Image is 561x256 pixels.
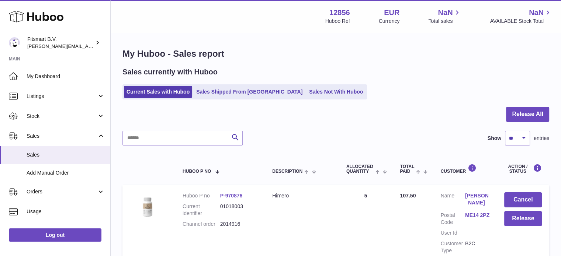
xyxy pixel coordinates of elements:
span: Total sales [428,18,461,25]
a: Sales Shipped From [GEOGRAPHIC_DATA] [194,86,305,98]
button: Release [504,211,542,226]
span: Orders [27,188,97,195]
a: NaN AVAILABLE Stock Total [490,8,552,25]
button: Release All [506,107,549,122]
div: Himero [272,192,332,199]
span: Usage [27,208,105,215]
a: [PERSON_NAME] [465,192,489,206]
span: Add Manual Order [27,169,105,176]
div: Customer [440,164,489,174]
button: Cancel [504,192,542,207]
div: Currency [379,18,400,25]
strong: EUR [384,8,399,18]
span: entries [534,135,549,142]
a: Sales Not With Huboo [307,86,366,98]
span: My Dashboard [27,73,105,80]
h2: Sales currently with Huboo [122,67,218,77]
dd: 2014916 [220,221,258,228]
a: P-970876 [220,193,243,199]
span: Huboo P no [183,169,211,174]
span: Sales [27,133,97,140]
span: Listings [27,93,97,100]
img: jonathan@leaderoo.com [9,37,20,48]
div: Action / Status [504,164,542,174]
span: 107.50 [400,193,416,199]
strong: 12856 [329,8,350,18]
dt: Customer Type [440,240,465,254]
dt: User Id [440,229,465,236]
dt: Channel order [183,221,220,228]
span: Description [272,169,302,174]
span: Total paid [400,164,414,174]
dt: Name [440,192,465,208]
dt: Huboo P no [183,192,220,199]
dd: B2C [465,240,489,254]
dd: 01018003 [220,203,258,217]
a: Log out [9,228,101,242]
span: NaN [529,8,544,18]
span: NaN [438,8,453,18]
span: Stock [27,113,97,120]
dt: Postal Code [440,212,465,226]
a: ME14 2PZ [465,212,489,219]
a: Current Sales with Huboo [124,86,192,98]
span: ALLOCATED Quantity [346,164,374,174]
a: NaN Total sales [428,8,461,25]
span: [PERSON_NAME][EMAIL_ADDRESS][DOMAIN_NAME] [27,43,148,49]
span: AVAILABLE Stock Total [490,18,552,25]
h1: My Huboo - Sales report [122,48,549,60]
span: Sales [27,151,105,158]
div: Huboo Ref [325,18,350,25]
div: Fitsmart B.V. [27,36,94,50]
label: Show [488,135,501,142]
dt: Current identifier [183,203,220,217]
img: 128561711358723.png [130,192,167,219]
